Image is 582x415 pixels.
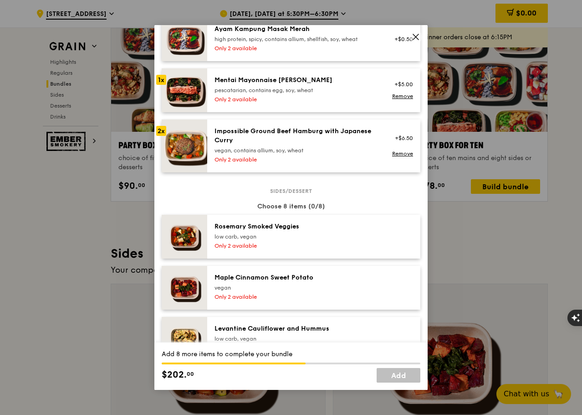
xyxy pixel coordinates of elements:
div: Only 2 available [214,293,378,301]
img: daily_normal_Levantine_Cauliflower_and_Hummus__Horizontal_.jpg [162,317,207,361]
div: +$5.00 [389,81,413,88]
div: high protein, spicy, contains allium, shellfish, soy, wheat [214,36,378,43]
a: Remove [392,93,413,99]
img: daily_normal_Maple_Cinnamon_Sweet_Potato__Horizontal_.jpg [162,266,207,310]
a: Remove [392,150,413,157]
div: Choose 8 items (0/8) [162,202,420,211]
img: daily_normal_Ayam_Kampung_Masak_Merah_Horizontal_.jpg [162,17,207,61]
img: daily_normal_Mentai-Mayonnaise-Aburi-Salmon-HORZ.jpg [162,68,207,112]
div: 1x [156,75,166,85]
div: vegan [214,284,378,291]
div: Ayam Kampung Masak Merah [214,25,378,34]
div: Rosemary Smoked Veggies [214,222,378,231]
div: vegan, contains allium, soy, wheat [214,147,378,154]
div: Only 2 available [214,96,378,103]
div: 2x [156,126,166,136]
div: pescatarian, contains egg, soy, wheat [214,87,378,94]
div: Only 2 available [214,45,378,52]
span: 00 [187,370,194,378]
img: daily_normal_Thyme-Rosemary-Zucchini-HORZ.jpg [162,215,207,259]
div: +$0.50 [389,36,413,43]
img: daily_normal_HORZ-Impossible-Hamburg-With-Japanese-Curry.jpg [162,119,207,172]
div: Impossible Ground Beef Hamburg with Japanese Curry [214,127,378,145]
div: Only 2 available [214,156,378,163]
div: Only 2 available [214,242,378,249]
span: Sides/dessert [266,187,316,195]
div: Maple Cinnamon Sweet Potato [214,273,378,282]
div: Mentai Mayonnaise [PERSON_NAME] [214,76,378,85]
span: $202. [162,368,187,382]
div: low carb, vegan [214,233,378,240]
div: Add 8 more items to complete your bundle [162,350,420,359]
div: Levantine Cauliflower and Hummus [214,324,378,333]
a: Add [377,368,420,383]
div: low carb, vegan [214,335,378,342]
div: +$6.50 [389,135,413,142]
